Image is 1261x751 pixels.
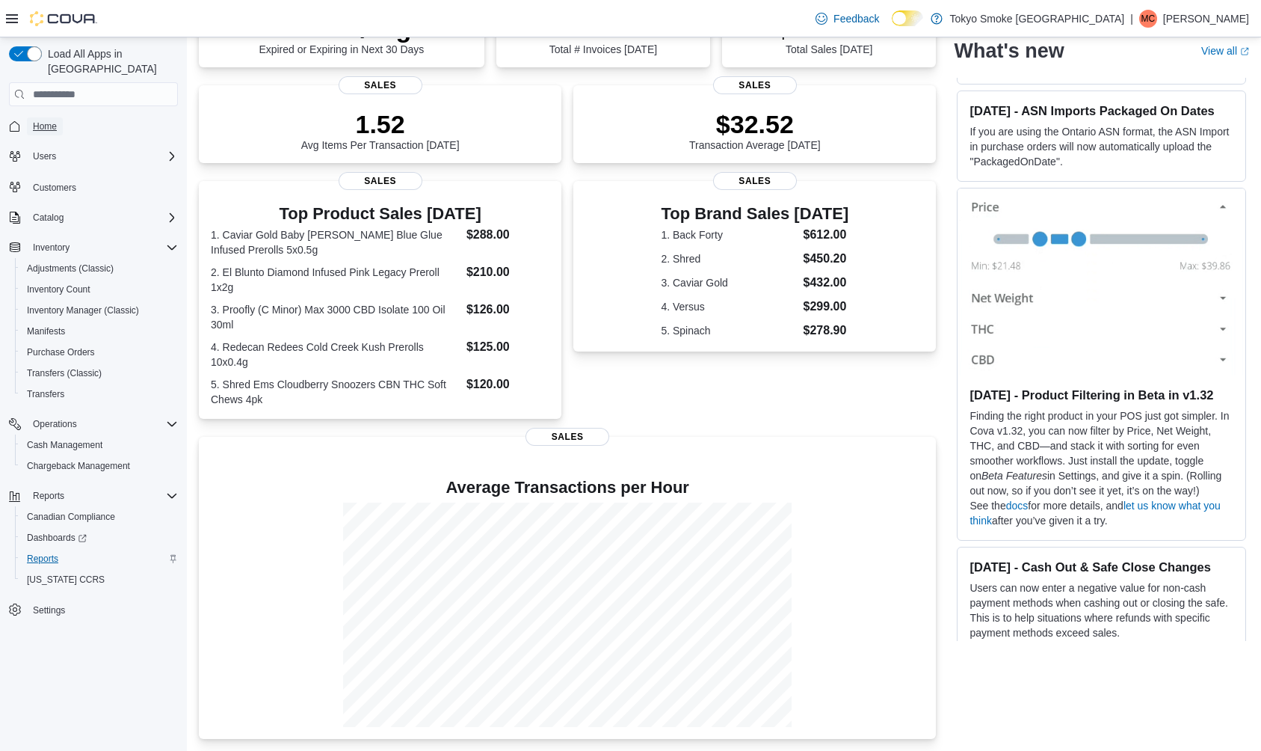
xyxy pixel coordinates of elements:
span: Operations [27,415,178,433]
span: Home [27,117,178,135]
span: Cash Management [21,436,178,454]
button: Catalog [27,209,70,227]
span: Inventory [33,242,70,254]
dt: 4. Redecan Redees Cold Creek Kush Prerolls 10x0.4g [211,340,460,370]
button: Reports [3,485,184,506]
span: Inventory Manager (Classic) [21,301,178,319]
h3: [DATE] - ASN Imports Packaged On Dates [969,103,1233,118]
dt: 2. Shred [661,251,797,266]
span: Adjustments (Classic) [21,260,178,278]
a: let us know what you think [969,500,1220,527]
a: Feedback [810,4,885,34]
dt: 1. Back Forty [661,227,797,242]
span: Reports [27,553,58,565]
a: Canadian Compliance [21,508,121,526]
p: Finding the right product in your POS just got simpler. In Cova v1.32, you can now filter by Pric... [969,408,1233,498]
dt: 4. Versus [661,299,797,314]
button: Inventory [27,239,75,257]
p: See the for more details, and after you’ve given it a try. [969,498,1233,528]
span: Transfers (Classic) [21,364,178,382]
span: Sales [713,172,797,190]
div: Avg Items Per Transaction [DATE] [301,109,460,151]
span: Dashboards [21,529,178,547]
span: Sales [339,76,422,94]
a: Inventory Count [21,281,96,298]
button: Purchase Orders [15,342,184,363]
span: Feedback [833,11,879,26]
span: [US_STATE] CCRS [27,574,105,586]
button: Operations [27,415,83,433]
dt: 2. El Blunto Diamond Infused Pink Legacy Preroll 1x2g [211,265,460,295]
span: Users [27,147,178,165]
h3: Top Brand Sales [DATE] [661,205,848,223]
dd: $126.00 [466,301,549,319]
span: Inventory Count [21,281,178,298]
span: Chargeback Management [21,457,178,475]
span: Transfers (Classic) [27,367,102,379]
span: Inventory [27,239,178,257]
dd: $120.00 [466,375,549,393]
span: Canadian Compliance [21,508,178,526]
nav: Complex example [9,109,178,660]
dd: $278.90 [804,322,849,340]
div: Transaction Average [DATE] [689,109,821,151]
span: Dashboards [27,532,87,544]
span: Customers [33,182,76,194]
span: Reports [33,490,64,502]
span: Inventory Count [27,283,90,295]
button: Manifests [15,321,184,342]
dd: $432.00 [804,274,849,292]
p: [PERSON_NAME] [1163,10,1249,28]
p: Tokyo Smoke [GEOGRAPHIC_DATA] [950,10,1125,28]
a: [US_STATE] CCRS [21,571,111,589]
span: Settings [33,604,65,616]
button: Catalog [3,207,184,228]
a: Cash Management [21,436,108,454]
p: If you are using the Ontario ASN format, the ASN Import in purchase orders will now automatically... [969,124,1233,169]
a: docs [1006,500,1029,512]
button: Canadian Compliance [15,506,184,527]
span: Load All Apps in [GEOGRAPHIC_DATA] [42,46,178,76]
span: Transfers [21,385,178,403]
span: Adjustments (Classic) [27,263,114,275]
button: Reports [15,548,184,569]
a: Manifests [21,322,71,340]
dd: $299.00 [804,298,849,316]
dd: $612.00 [804,226,849,244]
span: Purchase Orders [21,343,178,361]
dd: $210.00 [466,263,549,281]
dd: $125.00 [466,338,549,356]
span: Dark Mode [892,26,892,27]
button: Chargeback Management [15,456,184,476]
button: Transfers [15,384,184,405]
p: $32.52 [689,109,821,139]
span: Reports [21,550,178,568]
button: Reports [27,487,70,505]
svg: External link [1240,47,1249,56]
dd: $450.20 [804,250,849,268]
a: Purchase Orders [21,343,101,361]
img: Cova [30,11,97,26]
button: Inventory [3,237,184,258]
dt: 3. Proofly (C Minor) Max 3000 CBD Isolate 100 Oil 30ml [211,302,460,332]
span: Operations [33,418,77,430]
a: Home [27,117,63,135]
span: Catalog [27,209,178,227]
a: Settings [27,601,71,619]
span: Settings [27,601,178,619]
span: Transfers [27,388,64,400]
span: Washington CCRS [21,571,178,589]
h3: [DATE] - Cash Out & Safe Close Changes [969,560,1233,574]
a: View allExternal link [1201,45,1249,57]
em: Beta Features [981,470,1047,482]
button: Adjustments (Classic) [15,258,184,279]
button: Users [27,147,62,165]
h2: What's new [954,39,1064,63]
a: Transfers [21,385,70,403]
button: [US_STATE] CCRS [15,569,184,590]
span: MC [1141,10,1156,28]
button: Home [3,115,184,137]
dt: 5. Spinach [661,323,797,338]
h3: [DATE] - Product Filtering in Beta in v1.32 [969,387,1233,402]
span: Reports [27,487,178,505]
